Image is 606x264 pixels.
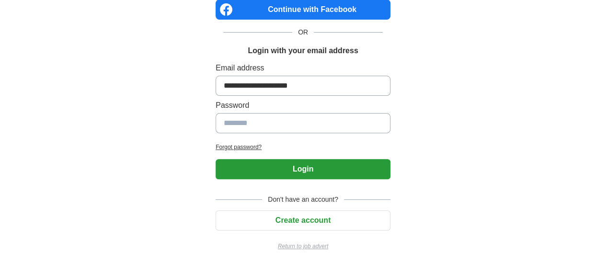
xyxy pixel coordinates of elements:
label: Password [216,100,390,111]
h1: Login with your email address [248,45,358,57]
a: Forgot password? [216,143,390,151]
span: OR [292,27,314,37]
a: Create account [216,216,390,224]
label: Email address [216,62,390,74]
a: Return to job advert [216,242,390,251]
button: Login [216,159,390,179]
span: Don't have an account? [262,195,344,205]
button: Create account [216,210,390,230]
